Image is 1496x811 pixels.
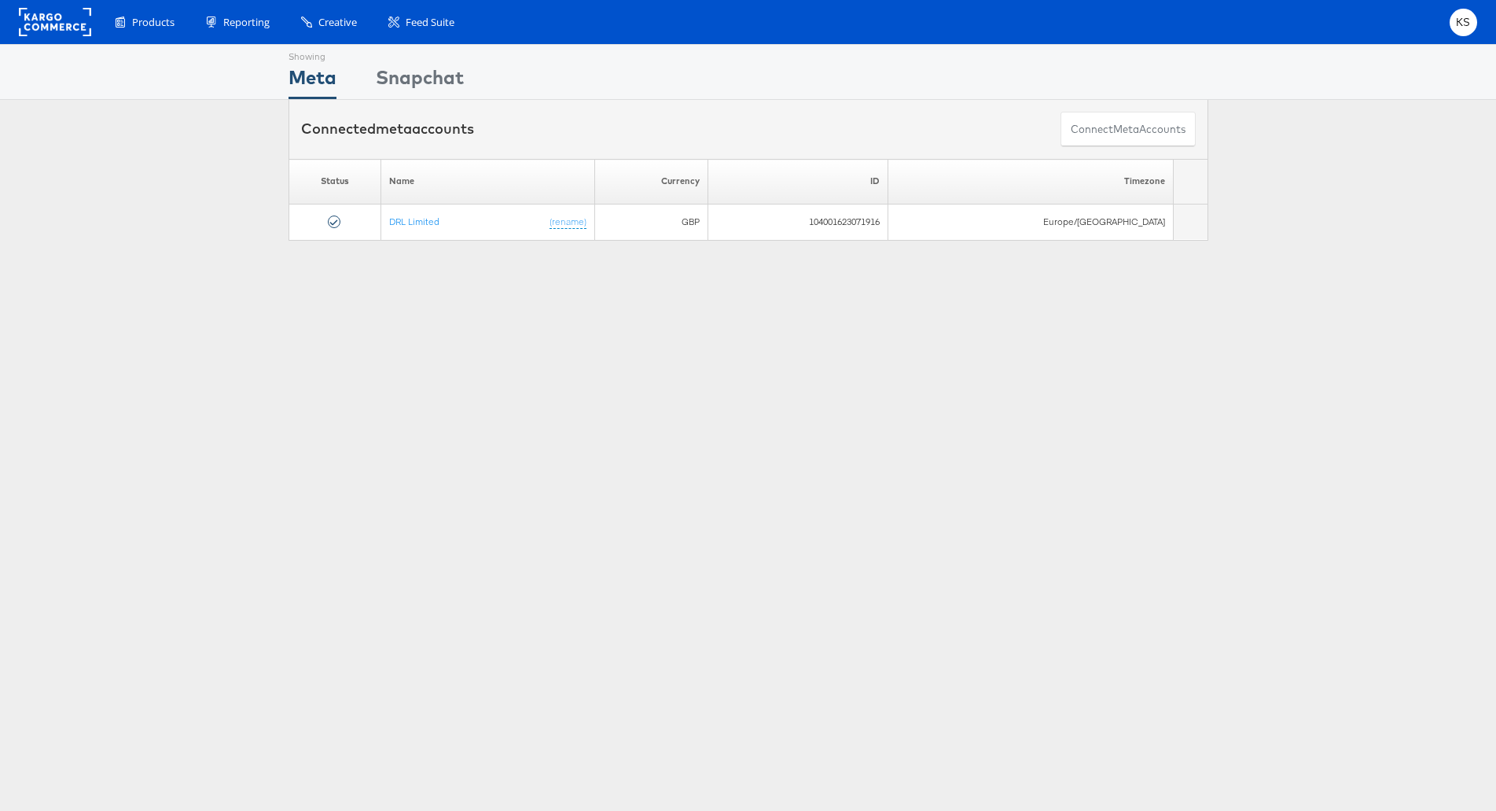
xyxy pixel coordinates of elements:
span: meta [376,120,412,138]
a: (rename) [550,215,586,228]
span: meta [1113,122,1139,137]
span: Products [132,15,175,30]
span: KS [1456,17,1471,28]
span: Feed Suite [406,15,454,30]
button: ConnectmetaAccounts [1060,112,1196,147]
div: Connected accounts [301,119,474,139]
th: Name [381,159,595,204]
a: DRL Limited [389,215,439,227]
td: 104001623071916 [708,204,888,240]
th: Currency [595,159,708,204]
div: Meta [289,64,336,99]
span: Reporting [223,15,270,30]
td: Europe/[GEOGRAPHIC_DATA] [888,204,1174,240]
div: Snapchat [376,64,464,99]
th: Status [289,159,381,204]
span: Creative [318,15,357,30]
th: ID [708,159,888,204]
td: GBP [595,204,708,240]
th: Timezone [888,159,1174,204]
div: Showing [289,45,336,64]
